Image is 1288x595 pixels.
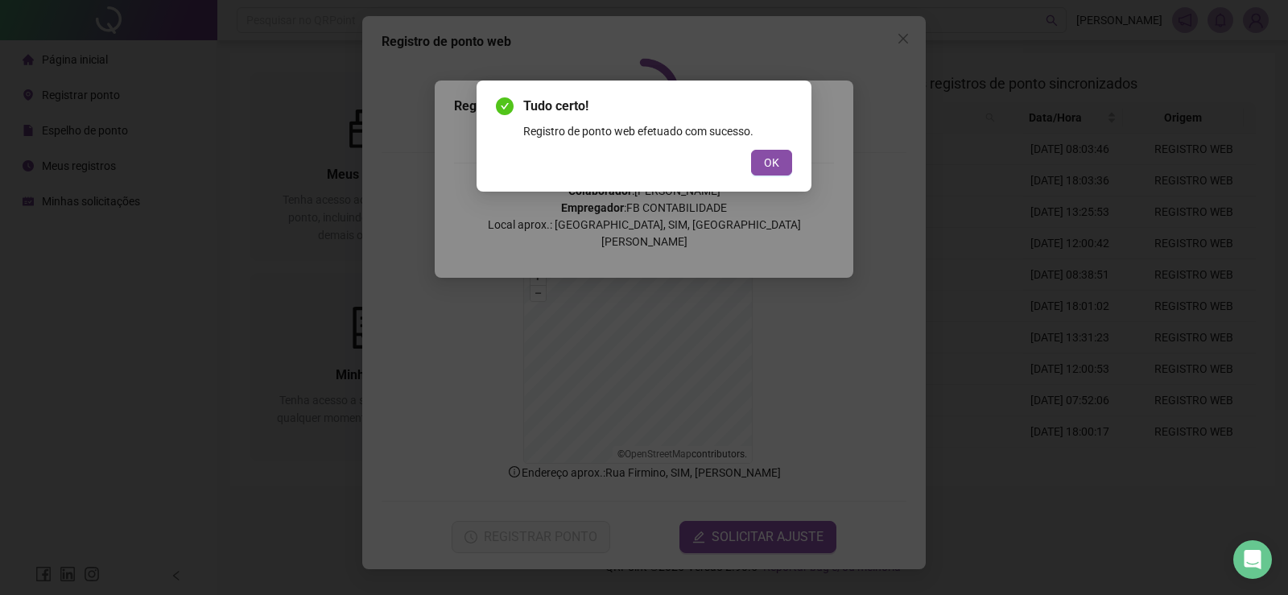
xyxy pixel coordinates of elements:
div: Registro de ponto web efetuado com sucesso. [523,122,792,140]
span: check-circle [496,97,514,115]
span: Tudo certo! [523,97,792,116]
div: Open Intercom Messenger [1233,540,1272,579]
button: OK [751,150,792,176]
span: OK [764,154,779,171]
